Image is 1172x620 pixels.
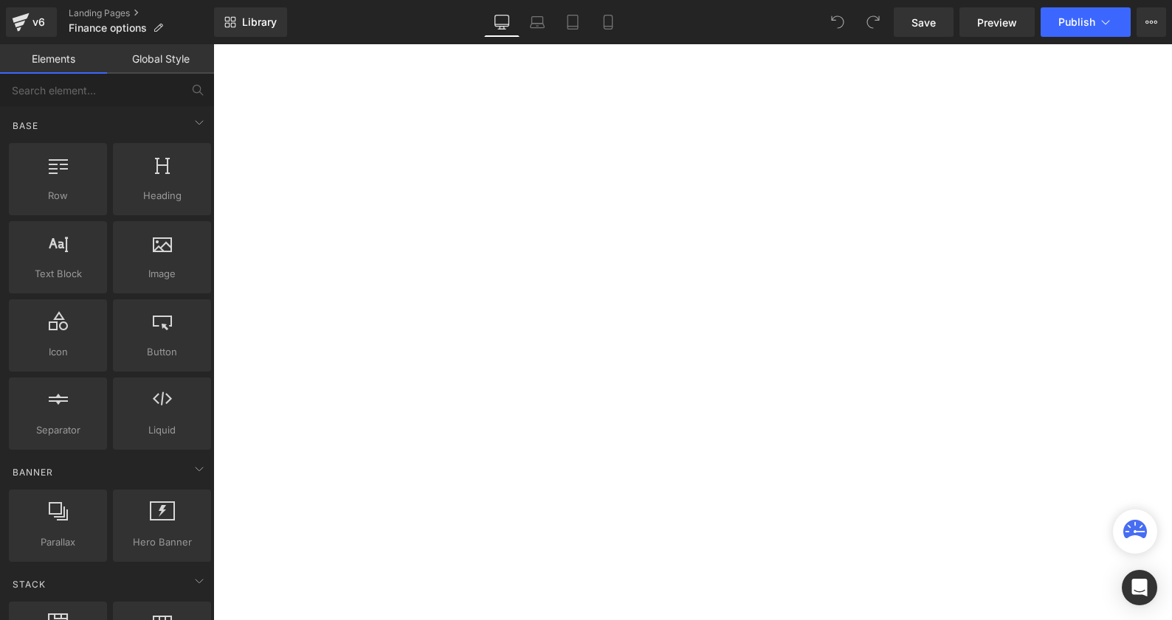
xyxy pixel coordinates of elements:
[117,422,207,438] span: Liquid
[977,15,1017,30] span: Preview
[13,266,103,282] span: Text Block
[117,266,207,282] span: Image
[959,7,1035,37] a: Preview
[13,422,103,438] span: Separator
[555,7,590,37] a: Tablet
[1041,7,1131,37] button: Publish
[242,15,277,29] span: Library
[107,44,214,74] a: Global Style
[1122,570,1157,605] div: Open Intercom Messenger
[30,13,48,32] div: v6
[590,7,626,37] a: Mobile
[13,344,103,360] span: Icon
[117,344,207,360] span: Button
[858,7,888,37] button: Redo
[69,22,147,34] span: Finance options
[11,119,40,133] span: Base
[6,7,57,37] a: v6
[1137,7,1166,37] button: More
[117,534,207,550] span: Hero Banner
[484,7,520,37] a: Desktop
[117,188,207,203] span: Heading
[13,188,103,203] span: Row
[214,7,287,37] a: New Library
[11,465,55,479] span: Banner
[11,577,47,591] span: Stack
[520,7,555,37] a: Laptop
[911,15,936,30] span: Save
[13,534,103,550] span: Parallax
[1058,16,1095,28] span: Publish
[823,7,852,37] button: Undo
[69,7,214,19] a: Landing Pages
